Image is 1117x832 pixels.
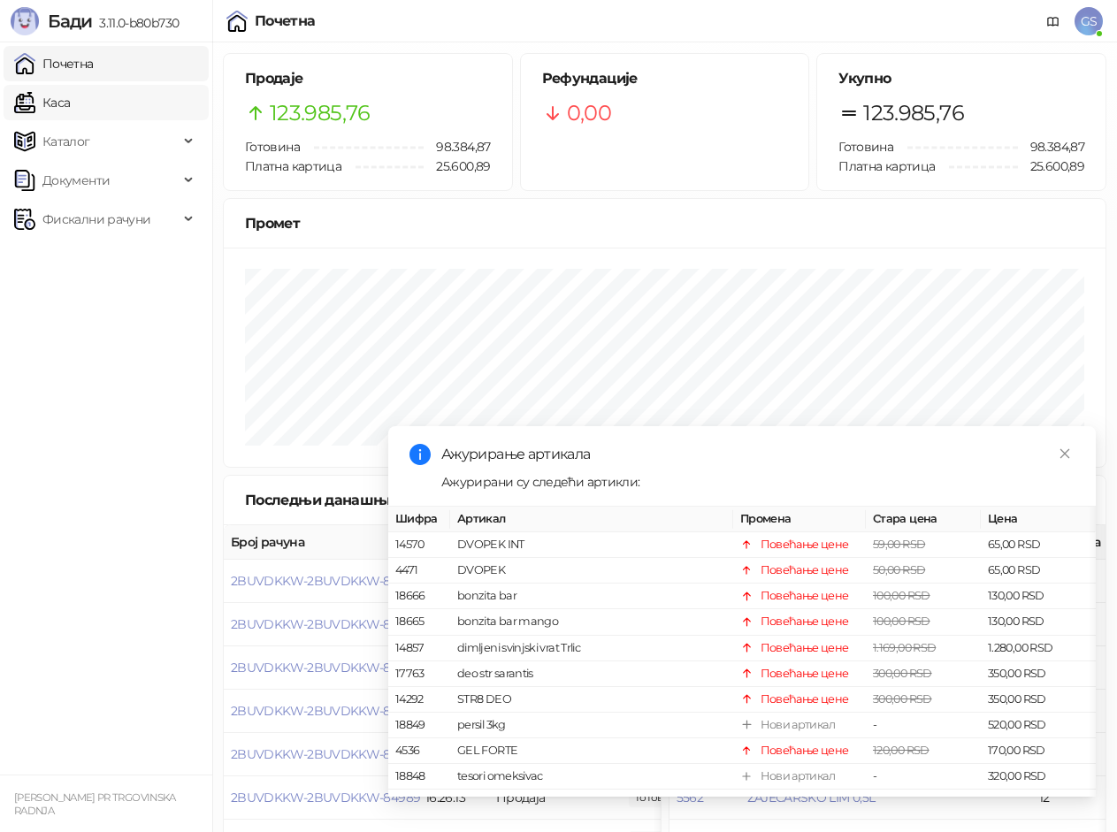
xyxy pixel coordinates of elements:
td: - [866,713,981,738]
span: 1.169,00 RSD [873,640,936,653]
td: 520,00 RSD [981,713,1096,738]
span: Готовина [838,139,893,155]
button: 2BUVDKKW-2BUVDKKW-84992 [231,660,419,676]
td: 65,00 RSD [981,532,1096,558]
div: Повећање цене [761,561,849,579]
td: DVOPEK [450,558,733,584]
div: Повећање цене [761,742,849,759]
button: 2BUVDKKW-2BUVDKKW-84991 [231,703,417,719]
h5: Продаје [245,68,491,89]
div: Повећање цене [761,665,849,683]
td: 18666 [388,584,450,609]
td: sundjer 2/1 [450,790,733,815]
button: 2BUVDKKW-2BUVDKKW-84994 [231,573,420,589]
span: 45,00 RSD [873,795,925,808]
td: GEL FORTE [450,738,733,764]
td: 350,00 RSD [981,687,1096,713]
h5: Укупно [838,68,1084,89]
td: 14292 [388,687,450,713]
td: 4536 [388,738,450,764]
span: 300,00 RSD [873,692,932,706]
h5: Рефундације [542,68,788,89]
span: 300,00 RSD [873,667,932,680]
button: 2BUVDKKW-2BUVDKKW-84989 [231,790,420,805]
span: 0,00 [567,96,611,130]
td: 18665 [388,609,450,635]
div: Повећање цене [761,587,849,605]
span: close [1059,447,1071,460]
div: Повећање цене [761,536,849,553]
img: Logo [11,7,39,35]
td: 18849 [388,713,450,738]
td: bonzita bar [450,584,733,609]
a: Каса [14,85,70,120]
span: 123.985,76 [863,96,964,130]
td: deo str sarantis [450,661,733,687]
span: Фискални рачуни [42,202,150,237]
td: 30,00 RSD [981,790,1096,815]
td: 17297 [388,790,450,815]
span: 100,00 RSD [873,614,930,628]
div: Ажурирани су следећи артикли: [441,472,1075,492]
td: - [866,764,981,790]
th: Промена [733,507,866,532]
span: 100,00 RSD [873,589,930,602]
a: Почетна [14,46,94,81]
span: 50,00 RSD [873,563,925,576]
span: GS [1075,7,1103,35]
span: 25.600,89 [424,156,490,176]
td: 130,00 RSD [981,584,1096,609]
th: Број рачуна [224,525,418,560]
a: Документација [1039,7,1067,35]
button: 2BUVDKKW-2BUVDKKW-84993 [231,616,419,632]
td: persil 3kg [450,713,733,738]
span: 3.11.0-b80b730 [92,15,179,31]
div: Почетна [255,14,316,28]
div: Повећање цене [761,691,849,708]
td: 320,00 RSD [981,764,1096,790]
span: Готовина [245,139,300,155]
span: Платна картица [838,158,935,174]
div: Повећање цене [761,613,849,630]
td: STR8 DEO [450,687,733,713]
div: Нови артикал [761,716,835,734]
span: 25.600,89 [1018,156,1084,176]
span: 59,00 RSD [873,538,925,551]
span: info-circle [409,444,431,465]
span: Каталог [42,124,90,159]
div: Нови артикал [761,767,835,785]
span: 98.384,87 [1018,137,1084,156]
span: Документи [42,163,110,198]
td: 14857 [388,635,450,660]
span: 98.384,87 [424,137,490,156]
td: DVOPEK INT [450,532,733,558]
div: Смањење цене [761,793,845,811]
td: 17763 [388,661,450,687]
div: Ажурирање артикала [441,444,1075,465]
td: 18848 [388,764,450,790]
small: [PERSON_NAME] PR TRGOVINSKA RADNJA [14,791,176,817]
td: 350,00 RSD [981,661,1096,687]
td: 1.280,00 RSD [981,635,1096,660]
td: 130,00 RSD [981,609,1096,635]
span: Платна картица [245,158,341,174]
th: Цена [981,507,1096,532]
td: 14570 [388,532,450,558]
td: 65,00 RSD [981,558,1096,584]
th: Артикал [450,507,733,532]
span: 123.985,76 [270,96,371,130]
div: Последњи данашњи рачуни [245,489,479,511]
td: 4471 [388,558,450,584]
th: Шифра [388,507,450,532]
span: 120,00 RSD [873,744,930,757]
button: 2BUVDKKW-2BUVDKKW-84990 [231,746,420,762]
div: Повећање цене [761,638,849,656]
div: Промет [245,212,1084,234]
td: tesori omeksivac [450,764,733,790]
td: 170,00 RSD [981,738,1096,764]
